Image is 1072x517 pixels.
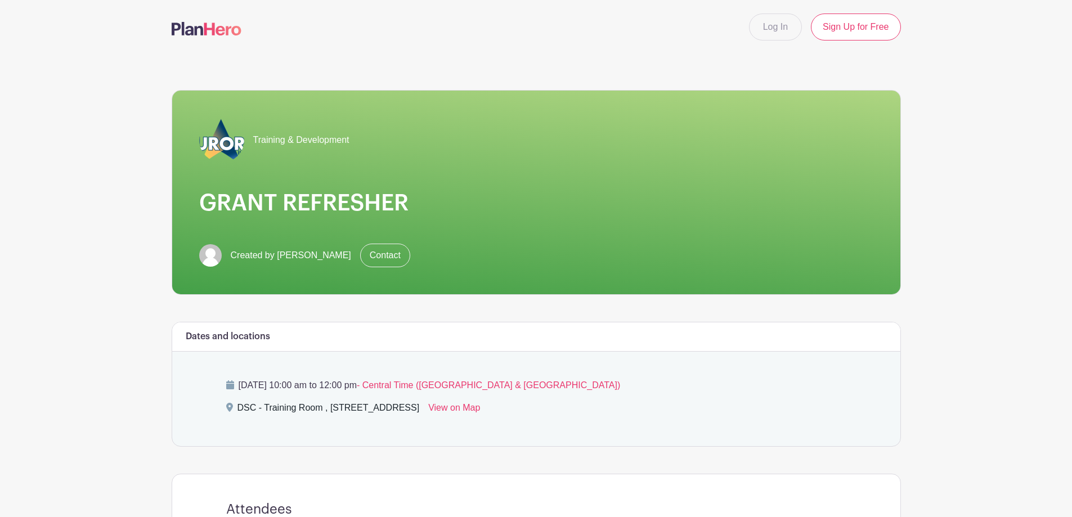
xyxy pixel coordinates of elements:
[253,133,349,147] span: Training & Development
[357,380,620,390] span: - Central Time ([GEOGRAPHIC_DATA] & [GEOGRAPHIC_DATA])
[749,14,802,41] a: Log In
[231,249,351,262] span: Created by [PERSON_NAME]
[199,190,873,217] h1: GRANT REFRESHER
[428,401,480,419] a: View on Map
[172,22,241,35] img: logo-507f7623f17ff9eddc593b1ce0a138ce2505c220e1c5a4e2b4648c50719b7d32.svg
[186,331,270,342] h6: Dates and locations
[360,244,410,267] a: Contact
[199,244,222,267] img: default-ce2991bfa6775e67f084385cd625a349d9dcbb7a52a09fb2fda1e96e2d18dcdb.png
[199,118,244,163] img: 2023_COA_Horiz_Logo_PMS_BlueStroke%204.png
[811,14,900,41] a: Sign Up for Free
[237,401,420,419] div: DSC - Training Room , [STREET_ADDRESS]
[226,379,846,392] p: [DATE] 10:00 am to 12:00 pm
